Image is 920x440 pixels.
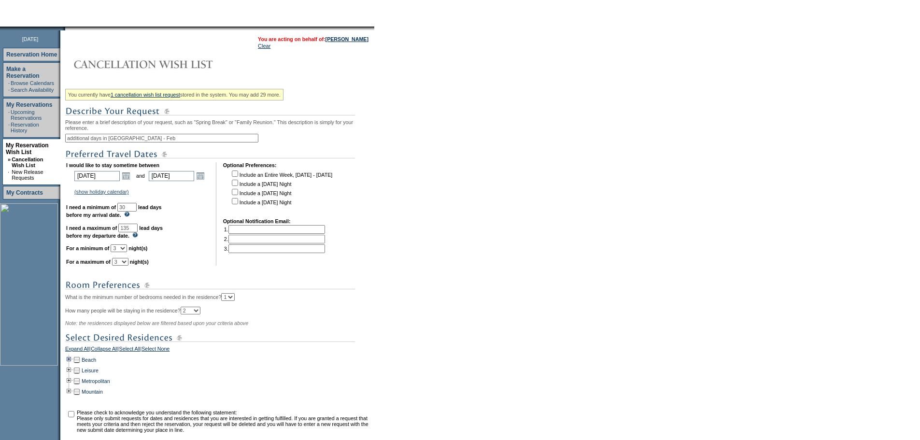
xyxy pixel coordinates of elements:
[82,357,96,363] a: Beach
[124,212,130,217] img: questionMark_lightBlue.gif
[11,109,42,121] a: Upcoming Reservations
[91,346,118,355] a: Collapse All
[65,346,89,355] a: Expand All
[119,346,141,355] a: Select All
[11,122,39,133] a: Reservation History
[66,204,116,210] b: I need a minimum of
[6,51,57,58] a: Reservation Home
[6,189,43,196] a: My Contracts
[6,142,49,156] a: My Reservation Wish List
[77,410,371,433] td: Please check to acknowledge you understand the following statement: Please only submit requests f...
[195,170,206,181] a: Open the calendar popup.
[62,27,65,30] img: promoShadowLeftCorner.gif
[258,36,368,42] span: You are acting on behalf of:
[135,169,146,183] td: and
[8,122,10,133] td: ·
[6,101,52,108] a: My Reservations
[66,204,162,218] b: lead days before my arrival date.
[82,378,110,384] a: Metropolitan
[66,225,163,239] b: lead days before my departure date.
[11,87,54,93] a: Search Availability
[149,171,194,181] input: Date format: M/D/Y. Shortcut keys: [T] for Today. [UP] or [.] for Next Day. [DOWN] or [,] for Pre...
[11,80,54,86] a: Browse Calendars
[12,169,43,181] a: New Release Requests
[66,259,111,265] b: For a maximum of
[74,189,129,195] a: (show holiday calendar)
[65,320,248,326] span: Note: the residences displayed below are filtered based upon your criteria above
[82,389,103,395] a: Mountain
[8,169,11,181] td: ·
[142,346,170,355] a: Select None
[224,235,325,243] td: 2.
[111,92,180,98] a: 1 cancellation wish list request
[65,89,283,100] div: You currently have stored in the system. You may add 29 more.
[8,109,10,121] td: ·
[65,346,372,355] div: | | |
[130,259,149,265] b: night(s)
[121,170,131,181] a: Open the calendar popup.
[66,245,109,251] b: For a minimum of
[8,80,10,86] td: ·
[65,27,66,30] img: blank.gif
[74,171,120,181] input: Date format: M/D/Y. Shortcut keys: [T] for Today. [UP] or [.] for Next Day. [DOWN] or [,] for Pre...
[8,87,10,93] td: ·
[223,162,277,168] b: Optional Preferences:
[230,169,332,212] td: Include an Entire Week, [DATE] - [DATE] Include a [DATE] Night Include a [DATE] Night Include a [...
[66,225,117,231] b: I need a maximum of
[326,36,368,42] a: [PERSON_NAME]
[6,66,40,79] a: Make a Reservation
[12,156,43,168] a: Cancellation Wish List
[223,218,291,224] b: Optional Notification Email:
[224,244,325,253] td: 3.
[224,225,325,234] td: 1.
[65,279,355,291] img: subTtlRoomPreferences.gif
[82,368,99,373] a: Leisure
[128,245,147,251] b: night(s)
[65,55,258,74] img: Cancellation Wish List
[22,36,39,42] span: [DATE]
[8,156,11,162] b: »
[132,232,138,238] img: questionMark_lightBlue.gif
[66,162,159,168] b: I would like to stay sometime between
[258,43,270,49] a: Clear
